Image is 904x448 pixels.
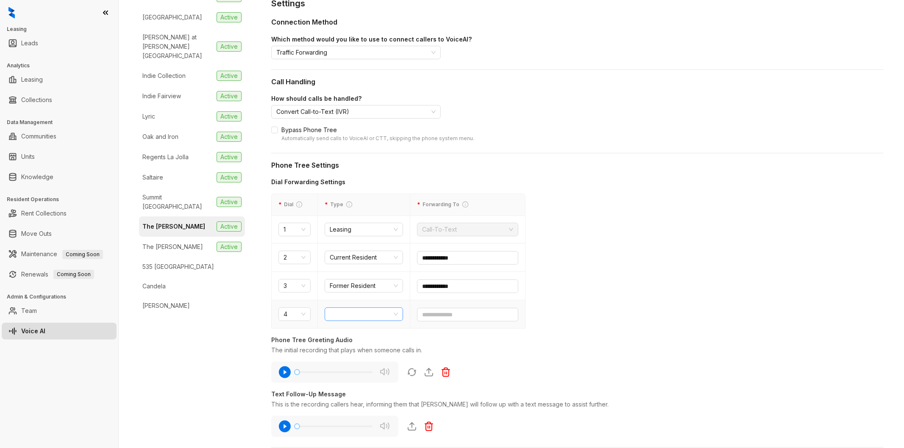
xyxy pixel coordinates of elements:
li: Maintenance [2,246,117,263]
li: Team [2,302,117,319]
img: logo [8,7,15,19]
div: [PERSON_NAME] at [PERSON_NAME][GEOGRAPHIC_DATA] [142,33,213,61]
li: Voice AI [2,323,117,340]
span: 1 [284,223,306,236]
div: Connection Method [271,17,884,28]
div: The [PERSON_NAME] [142,242,203,252]
div: The [PERSON_NAME] [142,222,205,231]
li: Leads [2,35,117,52]
div: Regents La Jolla [142,152,189,162]
div: Call Handling [271,77,884,87]
div: This is the recording callers hear, informing them that [PERSON_NAME] will follow up with a text ... [271,400,884,409]
span: Active [217,71,242,81]
span: Active [217,12,242,22]
div: The initial recording that plays when someone calls in. [271,346,884,355]
div: Automatically send calls to VoiceAI or CTT, skipping the phone system menu. [281,135,474,143]
a: Team [21,302,37,319]
div: Summit [GEOGRAPHIC_DATA] [142,193,213,211]
h3: Leasing [7,25,118,33]
div: Indie Collection [142,71,186,80]
li: Rent Collections [2,205,117,222]
div: Text Follow-Up Message [271,390,884,399]
span: 4 [284,308,306,321]
span: Active [217,111,242,122]
span: Traffic Forwarding [276,46,436,59]
a: Leasing [21,71,43,88]
span: Convert Call-to-Text (IVR) [276,105,436,118]
span: 3 [284,279,306,292]
a: RenewalsComing Soon [21,266,94,283]
a: Knowledge [21,169,53,185]
div: Indie Fairview [142,91,181,101]
div: Which method would you like to use to connect callers to VoiceAI? [271,35,884,44]
div: Type [325,201,403,209]
li: Move Outs [2,225,117,242]
span: Coming Soon [53,270,94,279]
span: Active [217,41,242,52]
li: Units [2,148,117,165]
a: Communities [21,128,56,145]
span: Active [217,197,242,207]
li: Communities [2,128,117,145]
span: 2 [284,251,306,264]
span: Bypass Phone Tree [278,125,478,143]
div: Dial [278,201,311,209]
a: Voice AI [21,323,45,340]
h3: Analytics [7,62,118,69]
span: Active [217,242,242,252]
h3: Admin & Configurations [7,293,118,301]
li: Collections [2,91,117,108]
div: Lyric [142,112,155,121]
a: Collections [21,91,52,108]
div: How should calls be handled? [271,94,884,103]
li: Leasing [2,71,117,88]
span: Active [217,91,242,101]
span: Active [217,172,242,183]
div: [GEOGRAPHIC_DATA] [142,13,202,22]
a: Rent Collections [21,205,67,222]
div: Dial Forwarding Settings [271,177,526,187]
div: Forwarding To [417,201,518,209]
a: Leads [21,35,38,52]
div: [PERSON_NAME] [142,301,190,310]
span: Call-To-Text [422,223,513,236]
div: Phone Tree Greeting Audio [271,335,884,345]
div: Oak and Iron [142,132,178,141]
span: Former Resident [330,279,398,292]
a: Move Outs [21,225,52,242]
span: Active [217,152,242,162]
div: Candela [142,282,166,291]
li: Renewals [2,266,117,283]
h3: Resident Operations [7,196,118,203]
div: Phone Tree Settings [271,160,884,171]
span: Active [217,132,242,142]
a: Units [21,148,35,165]
li: Knowledge [2,169,117,185]
span: Leasing [330,223,398,236]
h3: Data Management [7,119,118,126]
span: Active [217,221,242,232]
span: Coming Soon [62,250,103,259]
div: 535 [GEOGRAPHIC_DATA] [142,262,214,271]
div: Saltaire [142,173,163,182]
span: Current Resident [330,251,398,264]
